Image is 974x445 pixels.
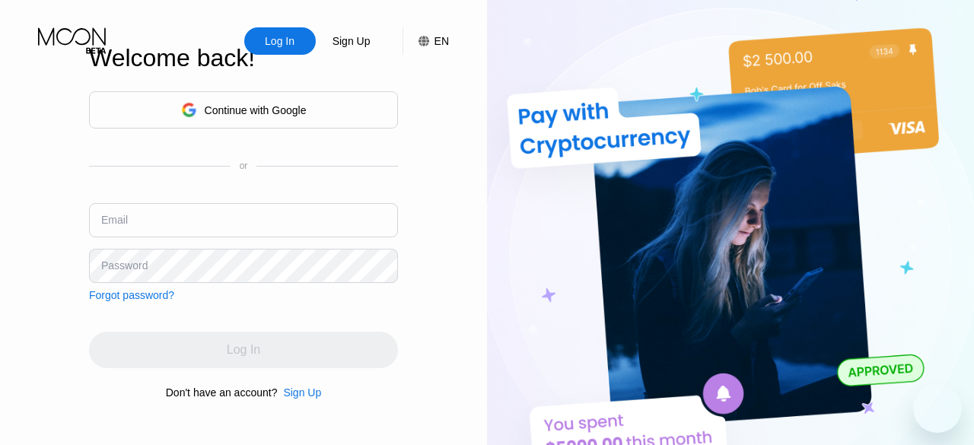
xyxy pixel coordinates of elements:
[166,386,278,399] div: Don't have an account?
[240,161,248,171] div: or
[434,35,449,47] div: EN
[101,259,148,272] div: Password
[89,289,174,301] div: Forgot password?
[89,44,398,72] div: Welcome back!
[89,91,398,129] div: Continue with Google
[316,27,387,55] div: Sign Up
[101,214,128,226] div: Email
[331,33,372,49] div: Sign Up
[205,104,307,116] div: Continue with Google
[244,27,316,55] div: Log In
[277,386,321,399] div: Sign Up
[403,27,449,55] div: EN
[283,386,321,399] div: Sign Up
[913,384,962,433] iframe: Przycisk umożliwiający otwarcie okna komunikatora
[263,33,296,49] div: Log In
